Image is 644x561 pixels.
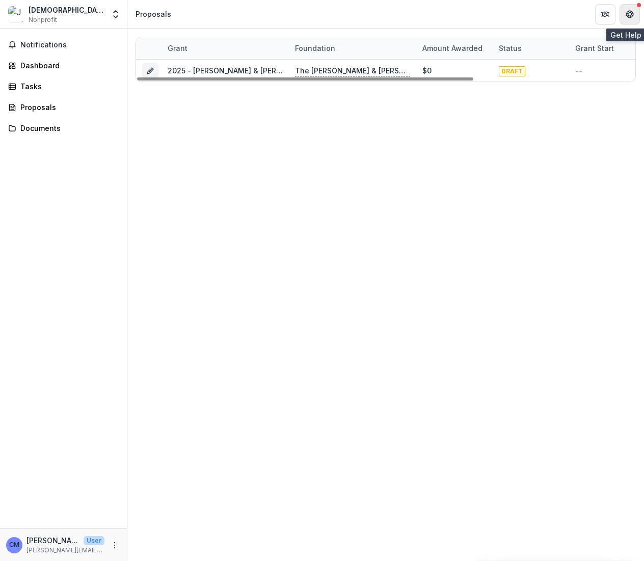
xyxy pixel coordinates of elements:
[109,539,121,551] button: More
[416,37,493,59] div: Amount awarded
[26,546,104,555] p: [PERSON_NAME][EMAIL_ADDRESS][PERSON_NAME][DOMAIN_NAME]
[422,65,432,76] div: $0
[493,37,569,59] div: Status
[620,4,640,24] button: Get Help
[20,41,119,49] span: Notifications
[20,123,115,133] div: Documents
[493,43,528,54] div: Status
[295,65,410,76] p: The [PERSON_NAME] & [PERSON_NAME]
[8,6,24,22] img: Jesuit Refugee Service USA
[4,99,123,116] a: Proposals
[416,43,489,54] div: Amount awarded
[4,120,123,137] a: Documents
[168,66,435,75] a: 2025 - [PERSON_NAME] & [PERSON_NAME] Foundation - New Grantee Form
[20,81,115,92] div: Tasks
[595,4,615,24] button: Partners
[84,536,104,545] p: User
[20,60,115,71] div: Dashboard
[142,63,158,79] button: Grant ddccdd63-15c7-49b9-b5ba-a3b2dff029e4
[4,37,123,53] button: Notifications
[575,65,582,76] div: --
[162,43,194,54] div: Grant
[4,78,123,95] a: Tasks
[4,57,123,74] a: Dashboard
[289,37,416,59] div: Foundation
[20,102,115,113] div: Proposals
[162,37,289,59] div: Grant
[26,535,79,546] p: [PERSON_NAME]
[131,7,175,21] nav: breadcrumb
[136,9,171,19] div: Proposals
[29,15,57,24] span: Nonprofit
[29,5,104,15] div: [DEMOGRAPHIC_DATA] Refugee Service [GEOGRAPHIC_DATA]
[289,43,341,54] div: Foundation
[569,43,620,54] div: Grant start
[499,66,525,76] span: DRAFT
[109,4,123,24] button: Open entity switcher
[9,542,19,548] div: Chris Moser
